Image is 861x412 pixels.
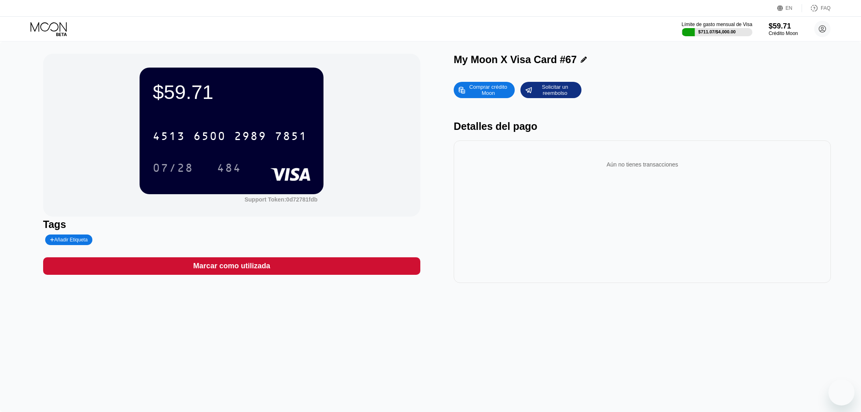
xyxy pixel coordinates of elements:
div: Marcar como utilizada [43,257,420,275]
div: Comprar crédito Moon [466,83,511,96]
iframe: Botón para iniciar la ventana de mensajería [828,379,854,405]
div: 2989 [234,131,267,144]
div: Añadir Etiqueta [45,234,93,245]
div: Support Token: 0d72781fdb [245,196,317,203]
div: $59.71Crédito Moon [769,22,798,36]
div: 07/28 [153,162,193,175]
div: 4513 [153,131,185,144]
div: Solicitar un reembolso [520,82,581,98]
div: 6500 [193,131,226,144]
div: My Moon X Visa Card #67 [454,54,577,66]
div: $59.71 [769,22,798,31]
div: EN [786,5,793,11]
div: 484 [211,158,247,178]
div: Marcar como utilizada [193,261,270,271]
div: FAQ [821,5,830,11]
div: 4513650029897851 [148,126,312,146]
div: Crédito Moon [769,31,798,36]
div: Comprar crédito Moon [454,82,515,98]
div: FAQ [802,4,830,12]
div: Tags [43,219,420,230]
div: 07/28 [146,158,199,178]
div: Límite de gasto mensual de Visa [682,22,752,27]
div: $711.07 / $4,000.00 [698,29,736,34]
div: 7851 [275,131,307,144]
div: Support Token:0d72781fdb [245,196,317,203]
div: 484 [217,162,241,175]
div: EN [777,4,802,12]
div: Detalles del pago [454,121,831,132]
div: Añadir Etiqueta [50,237,88,243]
div: $59.71 [153,81,310,103]
div: Solicitar un reembolso [533,83,577,96]
div: Aún no tienes transacciones [460,153,824,176]
div: Límite de gasto mensual de Visa$711.07/$4,000.00 [682,22,752,36]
